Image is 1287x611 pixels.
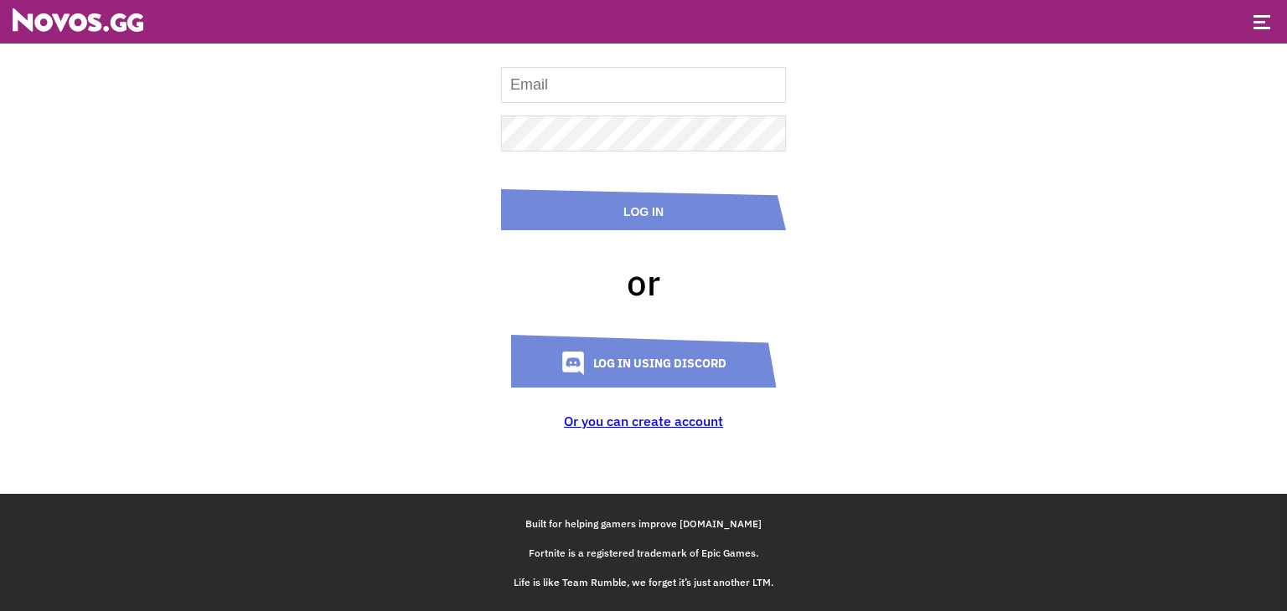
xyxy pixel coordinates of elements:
[561,352,585,375] img: discord.ca7ae179.svg
[13,8,143,32] img: Novos
[13,517,1274,530] div: Built for helping gamers improve [DOMAIN_NAME]
[13,576,1274,588] div: Life is like Team Rumble, we forget it’s just another LTM.
[627,259,660,305] div: or
[501,189,786,230] button: Log In
[564,413,723,429] a: Or you can create account
[13,547,1274,559] div: Fortnite is a registered trademark of Epic Games.
[511,335,777,388] a: Log in using Discord
[501,67,786,103] input: Email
